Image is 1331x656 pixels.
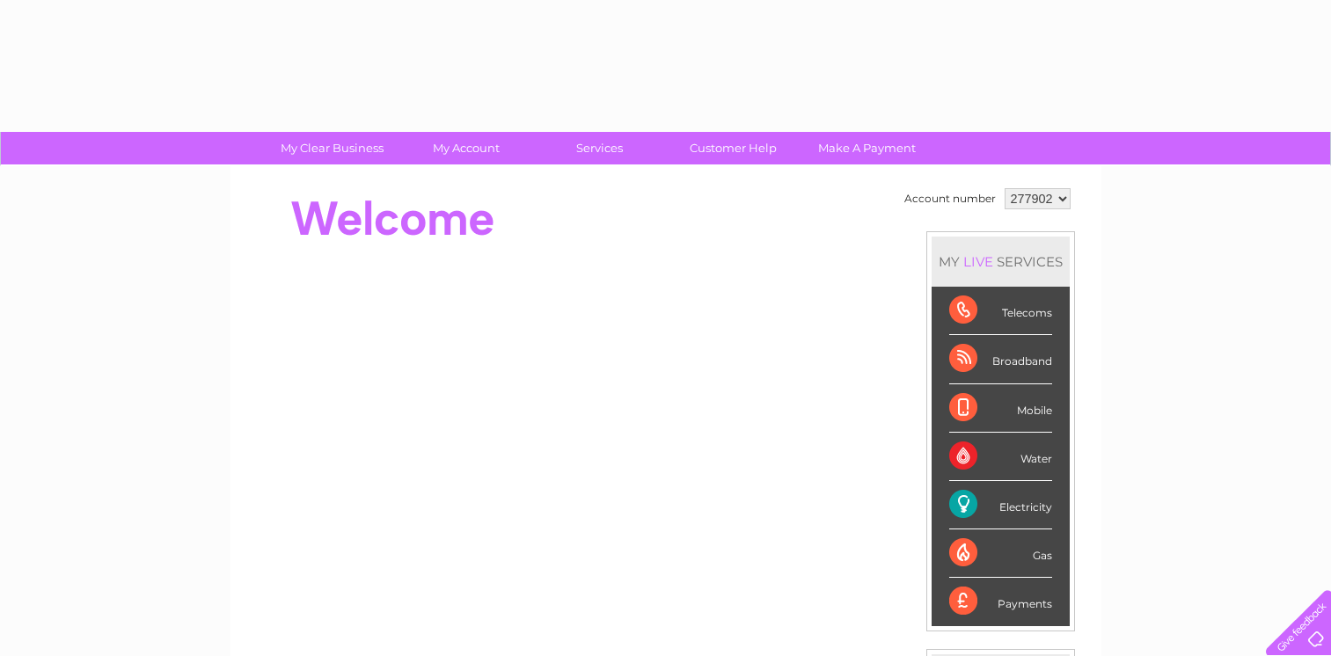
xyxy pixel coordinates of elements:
[949,433,1052,481] div: Water
[527,132,672,164] a: Services
[260,132,405,164] a: My Clear Business
[960,253,997,270] div: LIVE
[932,237,1070,287] div: MY SERVICES
[393,132,538,164] a: My Account
[794,132,940,164] a: Make A Payment
[949,481,1052,529] div: Electricity
[949,287,1052,335] div: Telecoms
[949,529,1052,578] div: Gas
[949,335,1052,383] div: Broadband
[949,578,1052,625] div: Payments
[900,184,1000,214] td: Account number
[949,384,1052,433] div: Mobile
[661,132,806,164] a: Customer Help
